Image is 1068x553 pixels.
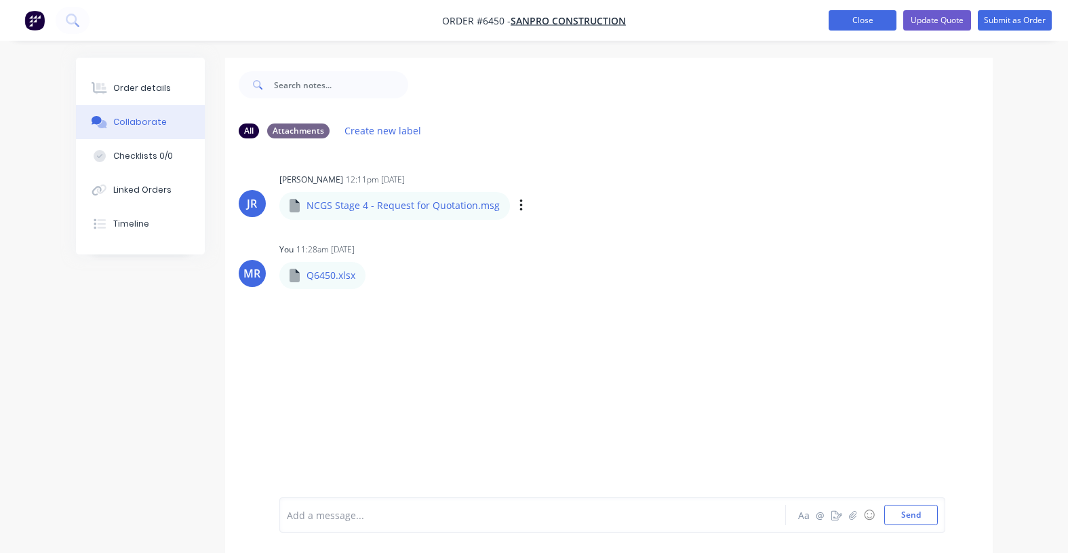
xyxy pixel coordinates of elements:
[76,173,205,207] button: Linked Orders
[247,195,257,212] div: JR
[796,507,812,523] button: Aa
[113,218,149,230] div: Timeline
[76,207,205,241] button: Timeline
[239,123,259,138] div: All
[829,10,896,31] button: Close
[274,71,408,98] input: Search notes...
[76,105,205,139] button: Collaborate
[306,269,355,282] p: Q6450.xlsx
[511,14,626,27] a: Sanpro Construction
[338,121,429,140] button: Create new label
[861,507,877,523] button: ☺
[113,150,173,162] div: Checklists 0/0
[267,123,330,138] div: Attachments
[279,244,294,256] div: You
[306,199,500,212] p: NCGS Stage 4 - Request for Quotation.msg
[76,71,205,105] button: Order details
[24,10,45,31] img: Factory
[113,116,167,128] div: Collaborate
[76,139,205,173] button: Checklists 0/0
[346,174,405,186] div: 12:11pm [DATE]
[279,174,343,186] div: [PERSON_NAME]
[812,507,829,523] button: @
[296,244,355,256] div: 11:28am [DATE]
[113,184,172,196] div: Linked Orders
[113,82,171,94] div: Order details
[442,14,511,27] span: Order #6450 -
[903,10,971,31] button: Update Quote
[978,10,1052,31] button: Submit as Order
[884,505,938,525] button: Send
[243,265,260,282] div: MR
